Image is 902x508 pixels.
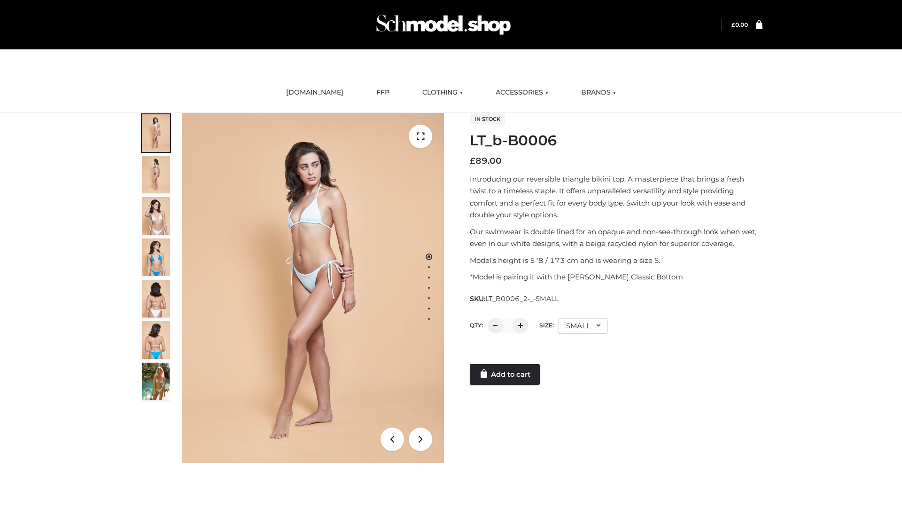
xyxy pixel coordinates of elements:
[485,294,559,303] span: LT_B0006_2-_-SMALL
[470,322,483,329] label: QTY:
[470,132,762,149] h1: LT_b-B0006
[470,156,475,166] span: £
[489,82,555,103] a: ACCESSORIES
[142,321,170,359] img: ArielClassicBikiniTop_CloudNine_AzureSky_OW114ECO_8-scaled.jpg
[142,238,170,276] img: ArielClassicBikiniTop_CloudNine_AzureSky_OW114ECO_4-scaled.jpg
[470,254,762,267] p: Model’s height is 5 ‘8 / 173 cm and is wearing a size S.
[731,21,748,28] bdi: 0.00
[182,113,444,463] img: ArielClassicBikiniTop_CloudNine_AzureSky_OW114ECO_1
[470,293,560,304] span: SKU:
[142,363,170,400] img: Arieltop_CloudNine_AzureSky2.jpg
[470,226,762,250] p: Our swimwear is double lined for an opaque and non-see-through look when wet, even in our white d...
[279,82,350,103] a: [DOMAIN_NAME]
[373,6,514,43] img: Schmodel Admin 964
[731,21,748,28] a: £0.00
[470,156,502,166] bdi: 89.00
[142,114,170,152] img: ArielClassicBikiniTop_CloudNine_AzureSky_OW114ECO_1-scaled.jpg
[142,156,170,193] img: ArielClassicBikiniTop_CloudNine_AzureSky_OW114ECO_2-scaled.jpg
[470,364,540,385] a: Add to cart
[415,82,470,103] a: CLOTHING
[142,280,170,317] img: ArielClassicBikiniTop_CloudNine_AzureSky_OW114ECO_7-scaled.jpg
[470,271,762,283] p: *Model is pairing it with the [PERSON_NAME] Classic Bottom
[539,322,554,329] label: Size:
[470,113,505,125] span: In stock
[559,318,607,334] div: SMALL
[142,197,170,235] img: ArielClassicBikiniTop_CloudNine_AzureSky_OW114ECO_3-scaled.jpg
[470,173,762,221] p: Introducing our reversible triangle bikini top. A masterpiece that brings a fresh twist to a time...
[574,82,623,103] a: BRANDS
[369,82,397,103] a: FFP
[731,21,735,28] span: £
